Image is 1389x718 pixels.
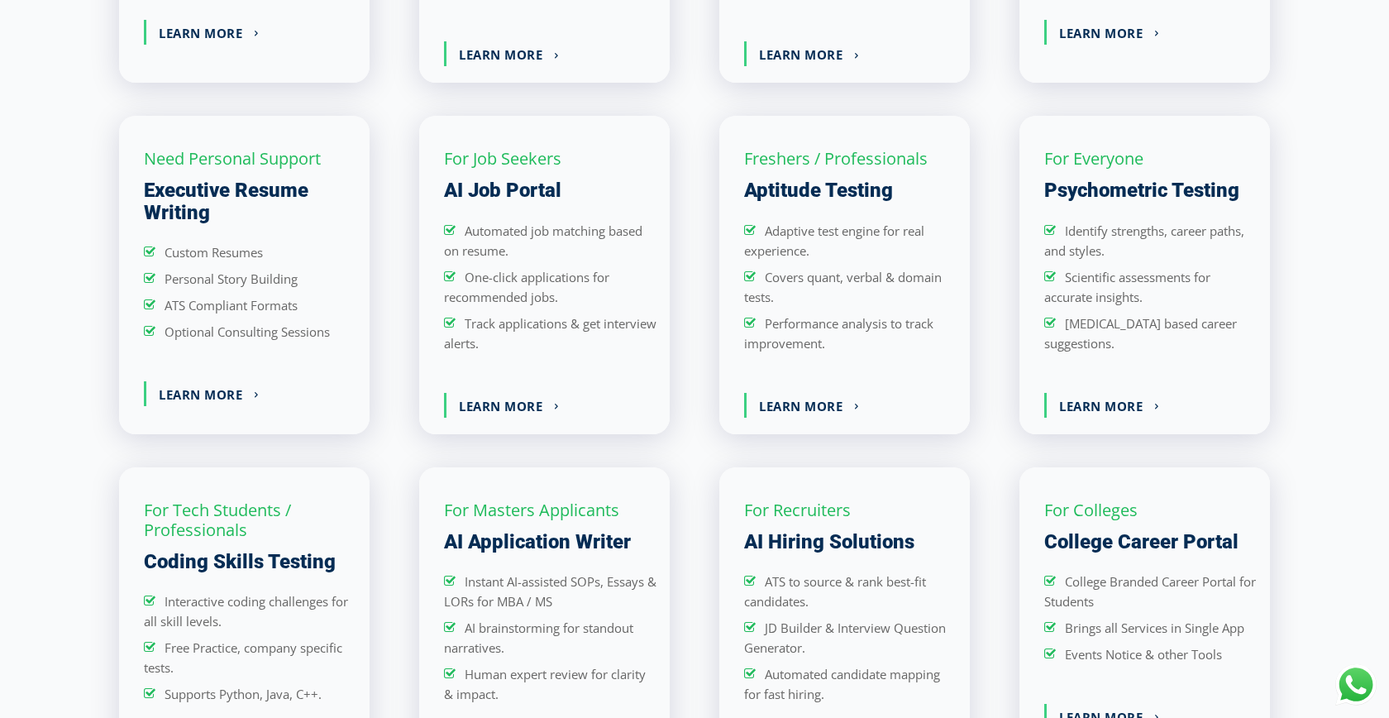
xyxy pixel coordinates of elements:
h3: For Recruiters [744,500,851,520]
h3: AI Job Portal [444,179,561,201]
span: Automated job matching based on resume. [444,223,642,259]
h3: For Tech Students / Professionals [144,500,357,540]
span: [MEDICAL_DATA] based career suggestions. [1044,315,1237,352]
h3: Aptitude Testing [744,179,893,201]
h3: For Colleges [1044,500,1138,520]
h3: AI Application Writer [444,531,631,553]
span: ATS to source & rank best-fit candidates. [744,573,926,610]
a: Learn More [146,20,271,45]
span: Track applications & get interview alerts. [444,315,656,352]
a: Learn More [747,393,871,418]
h3: For Masters Applicants [444,500,619,520]
a: Learn More [446,393,571,418]
h3: Coding Skills Testing [144,551,336,572]
h3: College Career Portal [1044,531,1239,553]
h3: Executive Resume Writing [144,179,357,223]
a: Learn More [747,41,871,66]
span: Optional Consulting Sessions [165,323,330,340]
span: Custom Resumes [165,244,263,261]
span: Human expert review for clarity & impact. [444,666,646,702]
span: Performance analysis to track improvement. [744,315,933,352]
span: ATS Compliant Formats [165,297,298,314]
a: Learn More [146,381,271,406]
span: Events Notice & other Tools [1065,646,1222,663]
h3: Freshers / Professionals [744,149,928,169]
h3: Psychometric Testing [1044,179,1239,201]
a: Learn More [446,41,571,66]
h3: For Job Seekers [444,149,561,169]
div: Chat with Us [1335,664,1377,706]
a: Learn More [1047,393,1172,418]
span: Supports Python, Java, C++. [165,686,322,702]
span: JD Builder & Interview Question Generator. [744,620,946,656]
span: Automated candidate mapping for fast hiring. [744,666,940,702]
span: Personal Story Building [165,270,298,287]
span: Interactive coding challenges for all skill levels. [144,593,348,629]
span: AI brainstorming for standout narratives. [444,620,633,656]
h3: AI Hiring Solutions [744,531,914,553]
span: College Branded Career Portal for Students [1044,573,1256,610]
span: Adaptive test engine for real experience. [744,223,924,259]
h3: Need Personal Support [144,149,321,169]
span: Instant AI-assisted SOPs, Essays & LORs for MBA / MS [444,573,656,610]
a: Learn More [1047,20,1172,45]
h3: For Everyone [1044,149,1143,169]
span: Scientific assessments for accurate insights. [1044,269,1210,305]
span: Brings all Services in Single App [1065,620,1244,636]
span: Free Practice, company specific tests. [144,639,342,676]
span: Covers quant, verbal & domain tests. [744,269,942,305]
span: One-click applications for recommended jobs. [444,269,609,305]
span: Identify strengths, career paths, and styles. [1044,223,1244,259]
